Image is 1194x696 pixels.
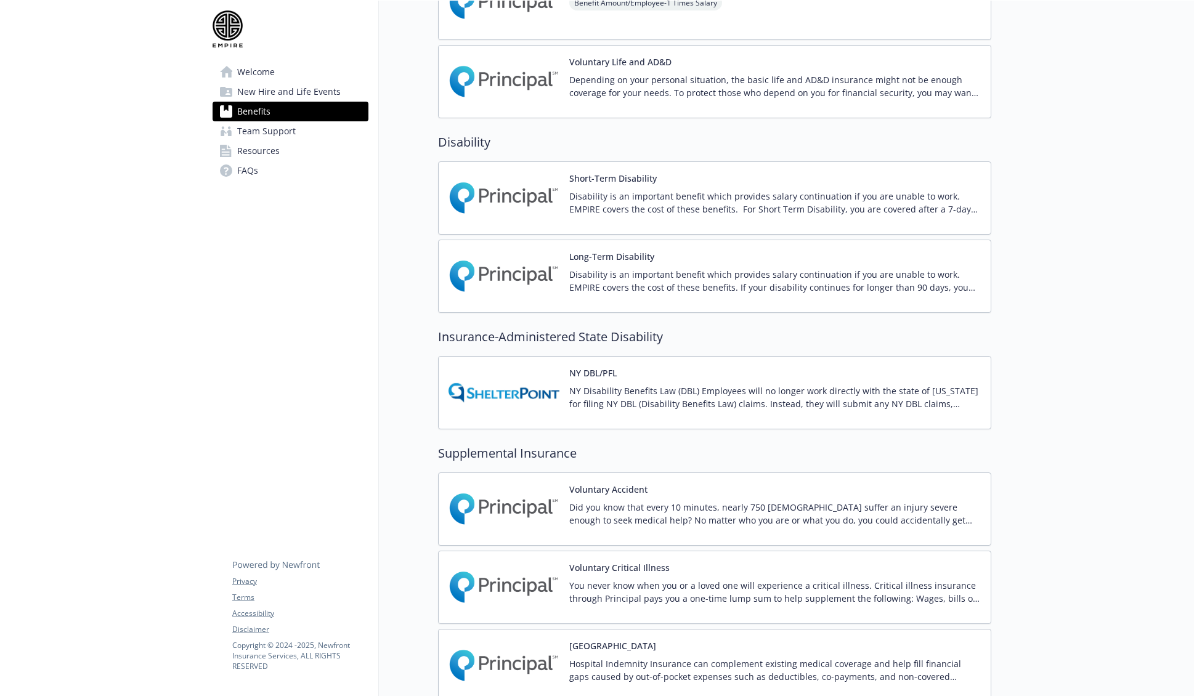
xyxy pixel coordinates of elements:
img: Principal Financial Group Inc carrier logo [449,250,559,302]
span: New Hire and Life Events [237,82,341,102]
img: Principal Financial Group Inc carrier logo [449,172,559,224]
a: Resources [213,141,368,161]
button: Voluntary Life and AD&D [569,55,672,68]
span: Benefits [237,102,270,121]
a: New Hire and Life Events [213,82,368,102]
img: Principal Financial Group Inc carrier logo [449,483,559,535]
img: Principal Financial Group Inc carrier logo [449,561,559,613]
span: Resources [237,141,280,161]
p: Disability is an important benefit which provides salary continuation if you are unable to work. ... [569,190,981,216]
h2: Supplemental Insurance [438,444,991,463]
a: Accessibility [232,608,368,619]
span: Team Support [237,121,296,141]
a: Benefits [213,102,368,121]
p: Copyright © 2024 - 2025 , Newfront Insurance Services, ALL RIGHTS RESERVED [232,640,368,671]
a: Terms [232,592,368,603]
a: Disclaimer [232,624,368,635]
a: Privacy [232,576,368,587]
p: Disability is an important benefit which provides salary continuation if you are unable to work. ... [569,268,981,294]
p: Hospital Indemnity Insurance can complement existing medical coverage and help fill financial gap... [569,657,981,683]
span: Welcome [237,62,275,82]
p: Depending on your personal situation, the basic life and AD&D insurance might not be enough cover... [569,73,981,99]
h2: Disability [438,133,991,152]
button: Long-Term Disability [569,250,654,263]
p: You never know when you or a loved one will experience a critical illness. Critical illness insur... [569,579,981,605]
span: FAQs [237,161,258,180]
button: NY DBL/PFL [569,366,617,379]
a: Team Support [213,121,368,141]
a: Welcome [213,62,368,82]
a: FAQs [213,161,368,180]
p: NY Disability Benefits Law (DBL) Employees will no longer work directly with the state of [US_STA... [569,384,981,410]
button: Voluntary Accident [569,483,648,496]
button: Short-Term Disability [569,172,657,185]
p: Did you know that every 10 minutes, nearly 750 [DEMOGRAPHIC_DATA] suffer an injury severe enough ... [569,501,981,527]
img: Principal Financial Group Inc carrier logo [449,55,559,108]
img: ShelterPoint Life carrier logo [449,366,559,419]
h2: Insurance-Administered State Disability [438,328,991,346]
button: [GEOGRAPHIC_DATA] [569,639,656,652]
img: Principal Financial Group Inc carrier logo [449,639,559,692]
button: Voluntary Critical Illness [569,561,670,574]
